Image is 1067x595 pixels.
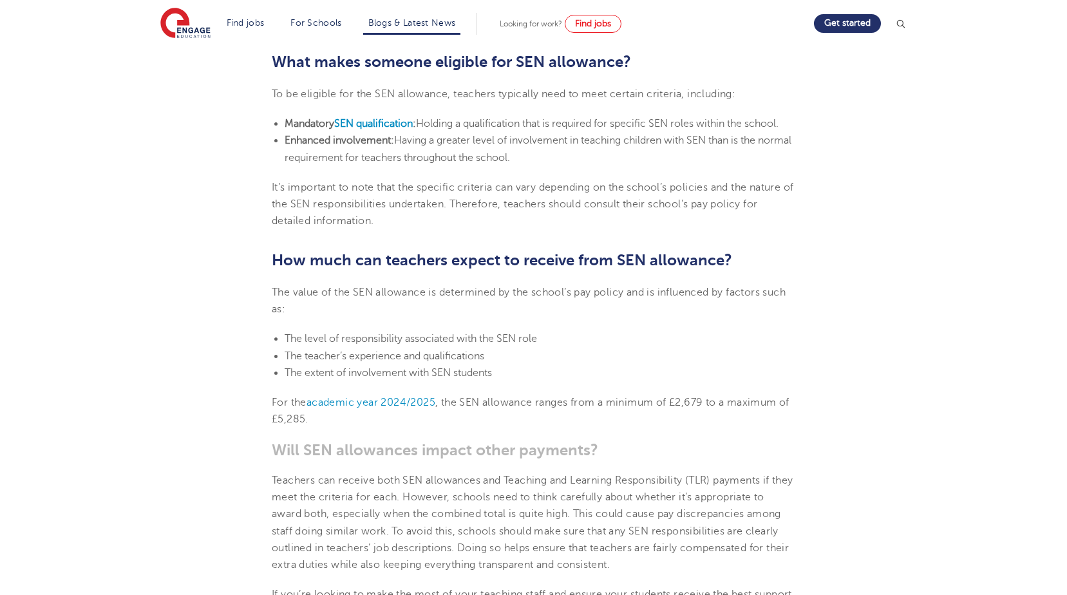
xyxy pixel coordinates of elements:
span: Teachers can receive both SEN allowances and Teaching and Learning Responsibility (TLR) payments ... [272,475,793,571]
span: It’s important to note that the specific criteria can vary depending on the school’s policies and... [272,182,793,227]
span: What makes someone eligible for SEN allowance? [272,53,631,71]
span: How much can teachers expect to receive from SEN allowance? [272,251,732,269]
a: Blogs & Latest News [368,18,456,28]
a: Get started [814,14,881,33]
span: Holding a qualification that is required for specific SEN roles within the school.​ [416,118,779,129]
a: Find jobs [565,15,621,33]
span: The extent of involvement with SEN students​ [285,367,492,379]
b: : [413,118,416,129]
span: Looking for work? [500,19,562,28]
span: The teacher’s experience and qualifications​ [285,350,484,362]
img: Engage Education [160,8,211,40]
b: Mandatory [285,118,334,129]
span: The level of responsibility associated with the SEN role​ [285,333,537,345]
span: The value of the SEN allowance is determined by the school’s pay policy and is influenced by fact... [272,287,786,315]
span: , the SEN allowance ranges from a minimum of £2,679 to a maximum of £5,285. [272,397,789,425]
span: Having a greater level of involvement in teaching children with SEN than is the normal requiremen... [285,135,791,163]
b: Enhanced involvement: [285,135,394,146]
a: SEN qualification [334,118,413,129]
a: Find jobs [227,18,265,28]
a: academic year 2024/2025 [307,397,435,408]
span: Will SEN allowances impact other payments? [272,441,598,459]
span: To be eligible for the SEN allowance, teachers typically need to meet certain criteria, including:​ [272,88,735,100]
span: For the [272,397,307,408]
a: For Schools [290,18,341,28]
span: Find jobs [575,19,611,28]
